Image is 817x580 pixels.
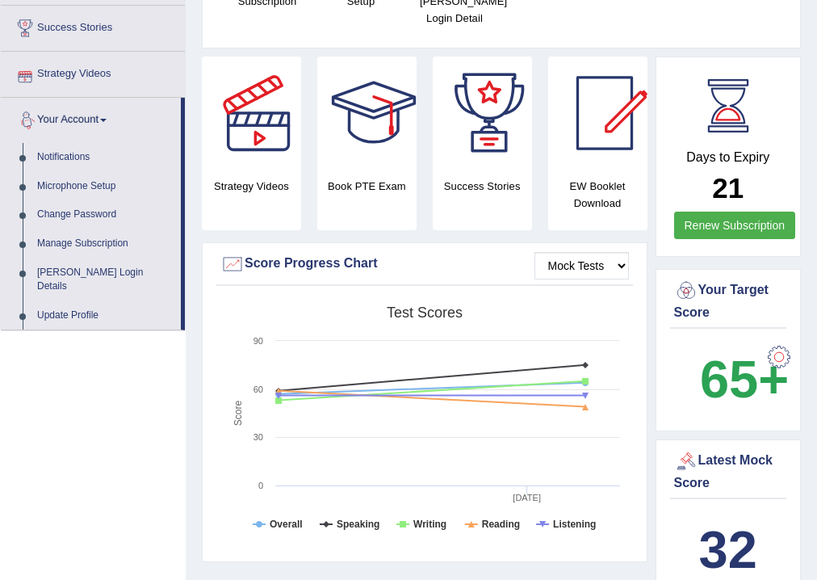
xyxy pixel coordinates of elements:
h4: Days to Expiry [674,150,783,165]
h4: Book PTE Exam [317,178,417,195]
tspan: [DATE] [513,493,541,502]
tspan: Listening [553,519,596,530]
a: Microphone Setup [30,172,181,201]
h4: EW Booklet Download [548,178,647,212]
text: 90 [253,336,263,346]
tspan: Speaking [337,519,379,530]
tspan: Writing [413,519,446,530]
tspan: Test scores [387,305,463,321]
a: [PERSON_NAME] Login Details [30,258,181,301]
tspan: Reading [482,519,520,530]
h4: Strategy Videos [202,178,301,195]
tspan: Score [233,401,244,427]
b: 65+ [700,350,789,409]
text: 30 [253,432,263,442]
b: 21 [712,172,744,204]
div: Latest Mock Score [674,449,783,493]
b: 32 [699,520,757,579]
a: Renew Subscription [674,212,796,239]
div: Score Progress Chart [220,252,629,276]
text: 0 [258,481,263,490]
a: Manage Subscription [30,229,181,258]
tspan: Overall [270,519,303,530]
a: Notifications [30,143,181,172]
text: 60 [253,385,263,394]
a: Success Stories [1,6,185,46]
a: Update Profile [30,301,181,330]
a: Your Account [1,98,181,138]
div: Your Target Score [674,279,783,322]
h4: Success Stories [433,178,532,195]
a: Strategy Videos [1,52,185,92]
a: Change Password [30,200,181,229]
